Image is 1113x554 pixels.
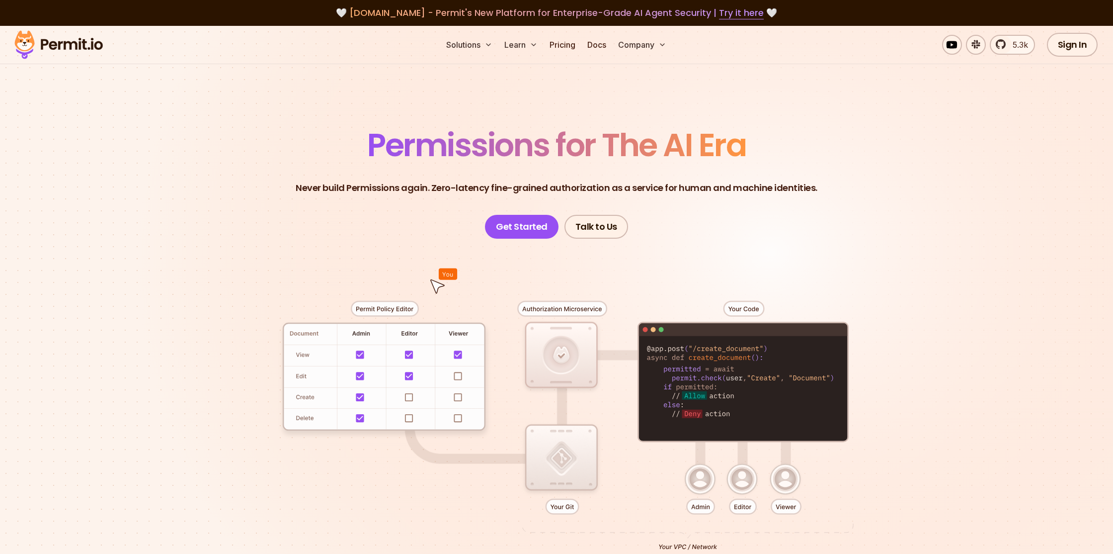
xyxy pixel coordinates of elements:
[296,181,817,195] p: Never build Permissions again. Zero-latency fine-grained authorization as a service for human and...
[349,6,764,19] span: [DOMAIN_NAME] - Permit's New Platform for Enterprise-Grade AI Agent Security |
[442,35,496,55] button: Solutions
[719,6,764,19] a: Try it here
[546,35,579,55] a: Pricing
[614,35,670,55] button: Company
[485,215,558,239] a: Get Started
[990,35,1035,55] a: 5.3k
[367,123,746,167] span: Permissions for The AI Era
[24,6,1089,20] div: 🤍 🤍
[1007,39,1028,51] span: 5.3k
[564,215,628,239] a: Talk to Us
[1047,33,1098,57] a: Sign In
[583,35,610,55] a: Docs
[10,28,107,62] img: Permit logo
[500,35,542,55] button: Learn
